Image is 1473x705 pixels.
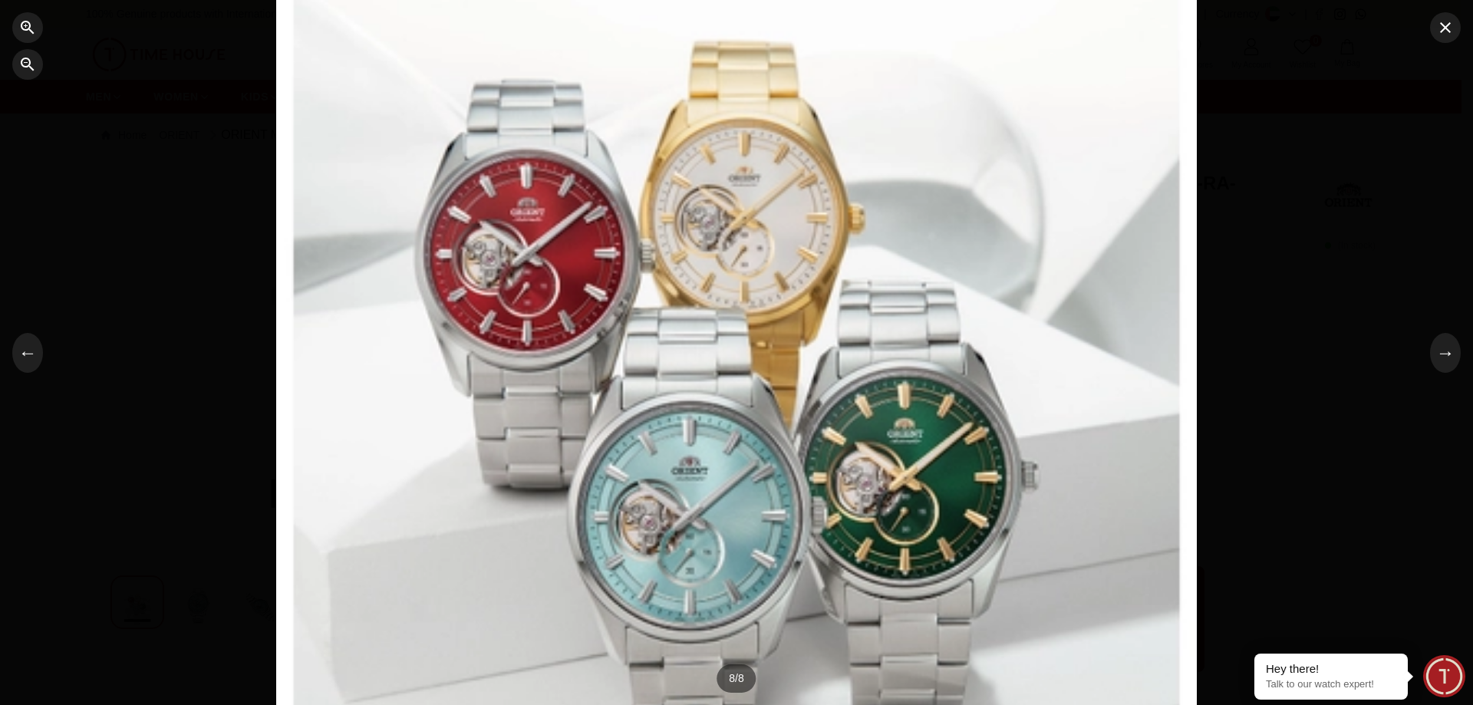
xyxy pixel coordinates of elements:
[1430,333,1461,373] button: →
[717,664,756,693] div: 8 / 8
[1266,661,1396,677] div: Hey there!
[1423,655,1465,697] div: Chat Widget
[1266,678,1396,691] p: Talk to our watch expert!
[12,333,43,373] button: ←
